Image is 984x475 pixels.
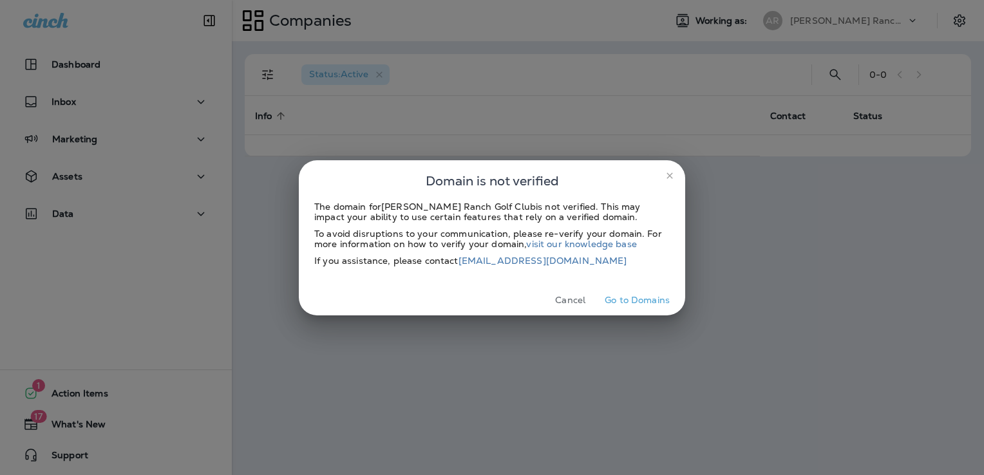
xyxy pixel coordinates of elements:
div: If you assistance, please contact [314,256,670,266]
div: The domain for [PERSON_NAME] Ranch Golf Club is not verified. This may impact your ability to use... [314,201,670,222]
span: Domain is not verified [426,171,559,191]
div: To avoid disruptions to your communication, please re-verify your domain. For more information on... [314,228,670,249]
a: [EMAIL_ADDRESS][DOMAIN_NAME] [459,255,627,266]
button: Go to Domains [600,290,675,310]
a: visit our knowledge base [526,238,636,250]
button: close [659,165,680,186]
button: Cancel [546,290,594,310]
